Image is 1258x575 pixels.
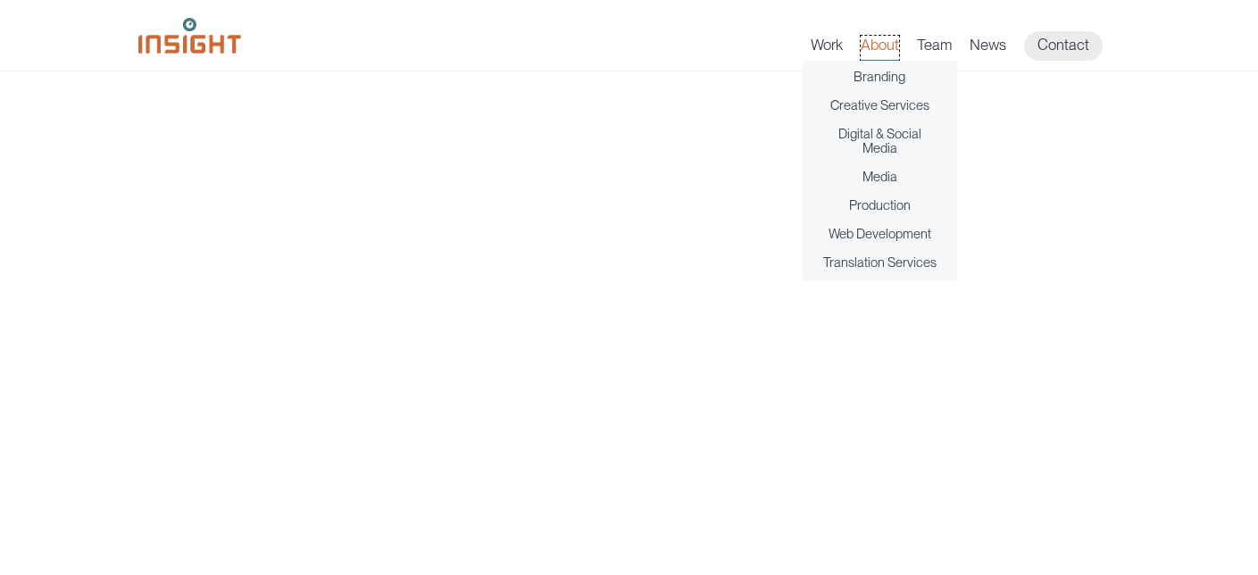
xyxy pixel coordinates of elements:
img: Insight Marketing Design [138,18,241,54]
a: Creative Services [830,98,929,112]
a: Production [849,198,911,212]
a: Team [917,36,952,61]
a: Web Development [829,227,931,241]
a: Contact [1024,31,1103,61]
nav: primary navigation menu [811,31,1121,61]
a: News [970,36,1006,61]
a: Digital & Social Media [821,127,938,155]
a: Media [862,170,897,184]
a: About [861,36,899,61]
a: Work [811,36,843,61]
a: Translation Services [823,255,937,270]
a: Branding [854,70,905,84]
